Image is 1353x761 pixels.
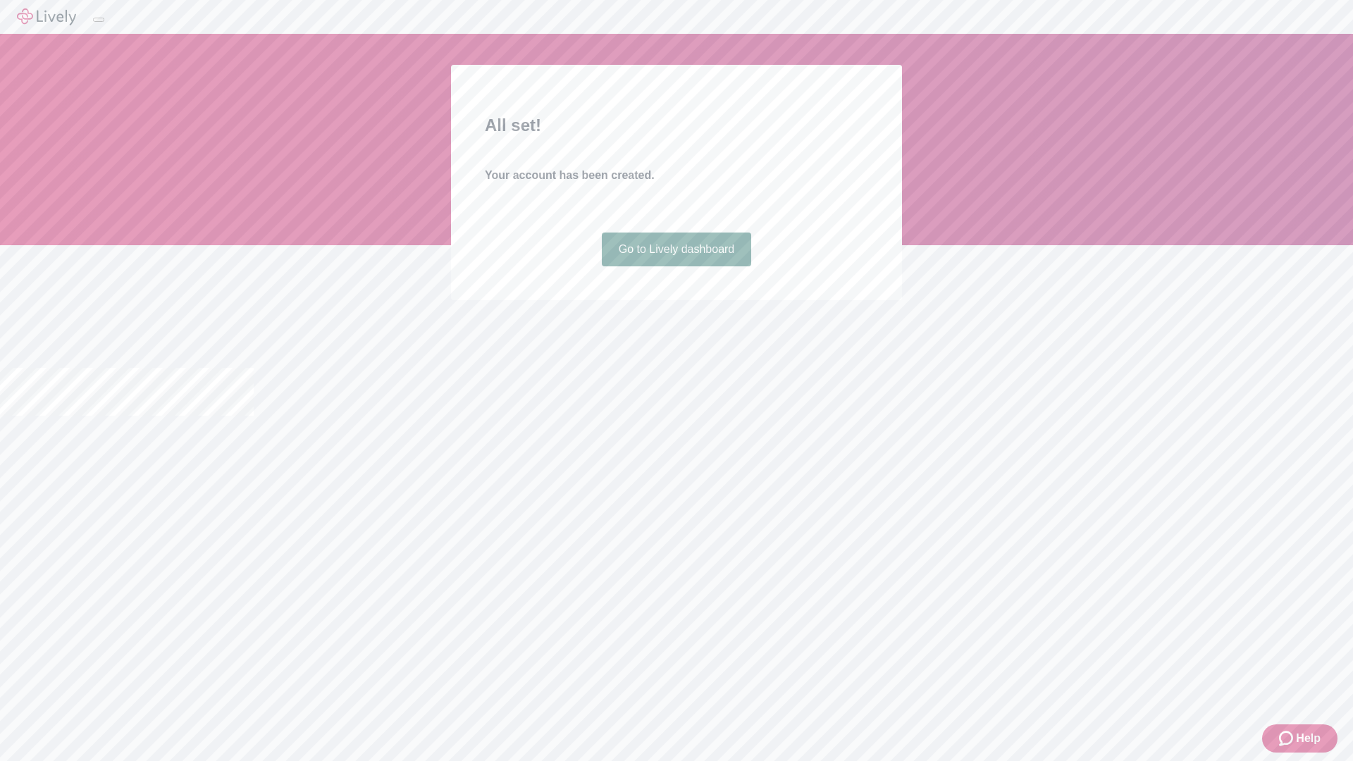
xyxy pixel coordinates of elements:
[17,8,76,25] img: Lively
[93,18,104,22] button: Log out
[1262,724,1337,753] button: Zendesk support iconHelp
[1279,730,1296,747] svg: Zendesk support icon
[485,113,868,138] h2: All set!
[1296,730,1321,747] span: Help
[602,233,752,266] a: Go to Lively dashboard
[485,167,868,184] h4: Your account has been created.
